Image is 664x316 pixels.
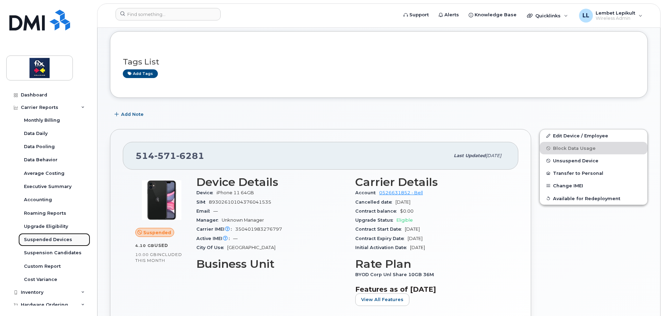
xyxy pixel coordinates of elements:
span: LL [582,11,589,20]
span: used [154,243,168,248]
span: Wireless Admin [596,16,635,21]
span: Contract Start Date [355,227,405,232]
h3: Features as of [DATE] [355,285,506,293]
div: Quicklinks [522,9,573,23]
span: [DATE] [486,153,501,158]
span: Manager [196,217,222,223]
a: Add tags [123,69,158,78]
button: View All Features [355,293,409,306]
span: 571 [154,151,176,161]
span: Eligible [397,217,413,223]
span: Unknown Manager [222,217,264,223]
span: Available for Redeployment [553,196,620,201]
h3: Business Unit [196,258,347,270]
span: Support [409,11,429,18]
span: City Of Use [196,245,227,250]
span: View All Features [361,296,403,303]
div: Lembet Lepikult [574,9,647,23]
h3: Rate Plan [355,258,506,270]
span: Last updated [454,153,486,158]
button: Unsuspend Device [540,154,647,167]
span: Device [196,190,216,195]
span: [DATE] [410,245,425,250]
a: 0526631852 - Bell [379,190,423,195]
span: Cancelled date [355,199,395,205]
span: Upgrade Status [355,217,397,223]
span: Lembet Lepikult [596,10,635,16]
span: 89302610104376041535 [209,199,271,205]
span: Contract balance [355,208,400,214]
button: Transfer to Personal [540,167,647,179]
span: 10.00 GB [135,252,157,257]
input: Find something... [116,8,221,20]
span: — [233,236,238,241]
span: Contract Expiry Date [355,236,408,241]
a: Support [399,8,434,22]
span: Quicklinks [535,13,561,18]
button: Add Note [110,108,150,121]
span: [DATE] [408,236,423,241]
h3: Carrier Details [355,176,506,188]
span: 350401983276797 [235,227,282,232]
span: Email [196,208,213,214]
span: Unsuspend Device [553,158,598,163]
a: Edit Device / Employee [540,129,647,142]
button: Change IMEI [540,179,647,192]
span: $0.00 [400,208,414,214]
span: included this month [135,252,182,263]
span: Active IMEI [196,236,233,241]
span: BYOD Corp Unl Share 10GB 36M [355,272,437,277]
span: Alerts [444,11,459,18]
span: Add Note [121,111,144,118]
img: iPhone_11.jpg [141,179,182,221]
span: 514 [136,151,204,161]
span: Knowledge Base [475,11,517,18]
span: — [213,208,218,214]
a: Alerts [434,8,464,22]
button: Available for Redeployment [540,192,647,205]
h3: Tags List [123,58,635,66]
span: Account [355,190,379,195]
span: Carrier IMEI [196,227,235,232]
span: [DATE] [395,199,410,205]
a: Knowledge Base [464,8,521,22]
span: Initial Activation Date [355,245,410,250]
span: [GEOGRAPHIC_DATA] [227,245,275,250]
span: 4.10 GB [135,243,154,248]
span: 6281 [176,151,204,161]
span: [DATE] [405,227,420,232]
h3: Device Details [196,176,347,188]
span: SIM [196,199,209,205]
button: Block Data Usage [540,142,647,154]
span: Suspended [143,229,171,236]
span: iPhone 11 64GB [216,190,254,195]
